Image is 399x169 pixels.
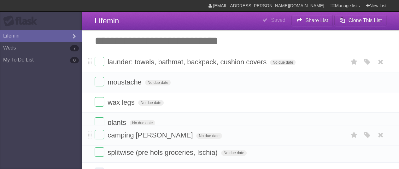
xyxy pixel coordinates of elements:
[108,58,268,66] span: launder: towels, bathmat, backpack, cushion covers
[70,45,79,51] b: 7
[348,57,360,67] label: Star task
[95,16,119,25] span: Lifemin
[305,18,328,23] b: Share List
[270,60,296,65] span: No due date
[221,150,247,156] span: No due date
[95,130,104,139] label: Done
[108,98,136,106] span: wax legs
[348,18,382,23] b: Clone This List
[108,131,194,139] span: camping [PERSON_NAME]
[196,133,222,139] span: No due date
[3,15,41,27] div: Flask
[130,120,155,126] span: No due date
[95,117,104,127] label: Done
[108,149,219,156] span: splitwise (pre hols groceries, Ischia)
[138,100,164,106] span: No due date
[95,57,104,66] label: Done
[95,147,104,157] label: Done
[70,57,79,63] b: 0
[334,15,386,26] button: Clone This List
[108,78,143,86] span: moustache
[95,97,104,107] label: Done
[271,17,285,23] b: Saved
[95,77,104,86] label: Done
[291,15,333,26] button: Share List
[108,119,128,126] span: plants
[348,130,360,140] label: Star task
[145,80,171,85] span: No due date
